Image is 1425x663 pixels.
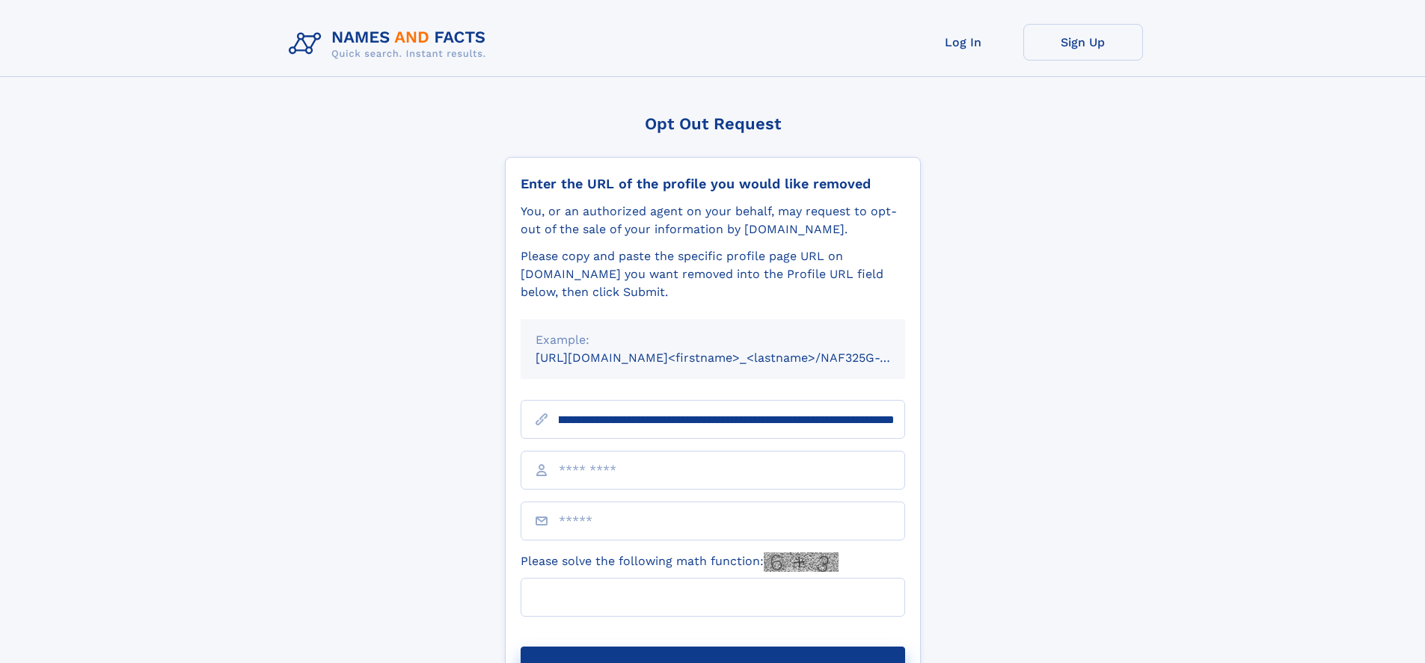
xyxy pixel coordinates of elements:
[536,331,890,349] div: Example:
[536,351,934,365] small: [URL][DOMAIN_NAME]<firstname>_<lastname>/NAF325G-xxxxxxxx
[521,552,839,572] label: Please solve the following math function:
[521,176,905,192] div: Enter the URL of the profile you would like removed
[283,24,498,64] img: Logo Names and Facts
[521,203,905,238] div: You, or an authorized agent on your behalf, may request to opt-out of the sale of your informatio...
[521,247,905,301] div: Please copy and paste the specific profile page URL on [DOMAIN_NAME] you want removed into the Pr...
[1023,24,1143,61] a: Sign Up
[505,114,921,133] div: Opt Out Request
[904,24,1023,61] a: Log In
